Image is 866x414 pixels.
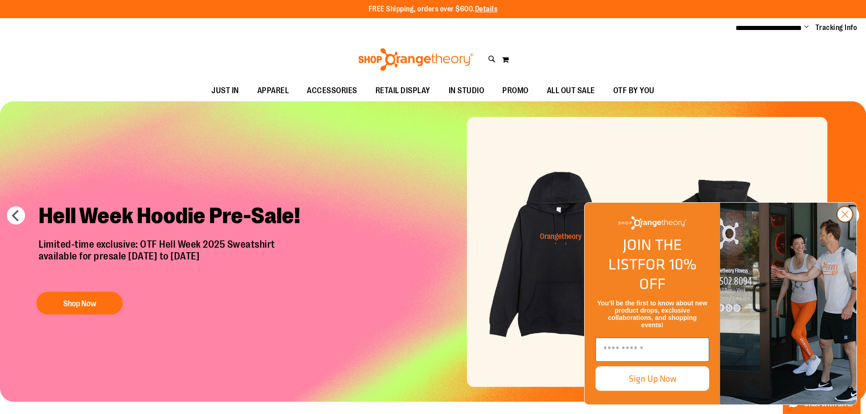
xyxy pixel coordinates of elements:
span: RETAIL DISPLAY [375,80,430,101]
a: Tracking Info [816,23,857,33]
p: FREE Shipping, orders over $600. [369,4,498,15]
button: prev [7,206,25,224]
p: Limited-time exclusive: OTF Hell Week 2025 Sweatshirt available for presale [DATE] to [DATE] [32,239,316,283]
button: Account menu [804,23,809,32]
span: ALL OUT SALE [547,80,595,101]
img: Shop Orangetheory [618,216,686,229]
span: JUST IN [211,80,239,101]
h2: Hell Week Hoodie Pre-Sale! [32,195,316,239]
div: FLYOUT Form [575,193,866,414]
input: Enter email [596,338,709,362]
span: OTF BY YOU [613,80,655,101]
span: PROMO [502,80,529,101]
button: Shop Now [36,292,123,314]
span: APPAREL [257,80,289,101]
span: JOIN THE LIST [608,233,682,275]
a: Details [475,5,498,13]
span: IN STUDIO [449,80,485,101]
img: Shop Orangtheory [720,203,856,404]
span: FOR 10% OFF [637,253,696,295]
button: Close dialog [836,206,853,223]
span: You’ll be the first to know about new product drops, exclusive collaborations, and shopping events! [597,299,707,329]
a: Hell Week Hoodie Pre-Sale! Limited-time exclusive: OTF Hell Week 2025 Sweatshirtavailable for pre... [32,195,316,319]
img: Shop Orangetheory [357,48,475,71]
button: Sign Up Now [596,366,709,391]
span: ACCESSORIES [307,80,357,101]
